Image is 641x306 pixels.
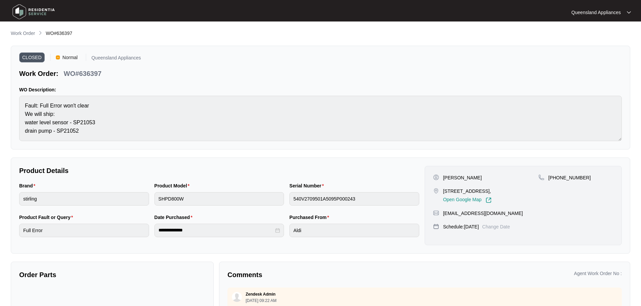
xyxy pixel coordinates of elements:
[46,31,72,36] span: WO#636397
[538,174,544,180] img: map-pin
[289,192,419,206] input: Serial Number
[19,86,622,93] p: WO Description:
[246,299,277,303] p: [DATE] 09:22 AM
[574,270,622,277] p: Agent Work Order No :
[158,227,274,234] input: Date Purchased
[11,30,35,37] p: Work Order
[38,30,43,36] img: chevron-right
[443,197,492,203] a: Open Google Map
[19,192,149,206] input: Brand
[9,30,36,37] a: Work Order
[154,214,195,221] label: Date Purchased
[64,69,101,78] p: WO#636397
[60,52,80,62] span: Normal
[19,214,76,221] label: Product Fault or Query
[433,223,439,229] img: map-pin
[433,210,439,216] img: map-pin
[19,166,419,175] p: Product Details
[627,11,631,14] img: dropdown arrow
[289,182,326,189] label: Serial Number
[154,182,192,189] label: Product Model
[482,223,510,230] p: Change Date
[154,192,284,206] input: Product Model
[289,224,419,237] input: Purchased From
[443,188,492,194] p: [STREET_ADDRESS],
[56,55,60,59] img: Vercel Logo
[19,69,58,78] p: Work Order:
[10,2,57,22] img: residentia service logo
[433,174,439,180] img: user-pin
[443,223,479,230] p: Schedule: [DATE]
[19,182,38,189] label: Brand
[486,197,492,203] img: Link-External
[443,174,482,181] p: [PERSON_NAME]
[246,292,276,297] p: Zendesk Admin
[433,188,439,194] img: map-pin
[227,270,420,279] p: Comments
[19,52,45,62] span: CLOSED
[19,224,149,237] input: Product Fault or Query
[92,55,141,62] p: Queensland Appliances
[571,9,621,16] p: Queensland Appliances
[548,174,591,181] p: [PHONE_NUMBER]
[232,292,242,302] img: user.svg
[19,96,622,141] textarea: Fault: Full Error won't clear We will ship: water level sensor - SP21053 drain pump - SP21052
[289,214,332,221] label: Purchased From
[19,270,205,279] p: Order Parts
[443,210,523,217] p: [EMAIL_ADDRESS][DOMAIN_NAME]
